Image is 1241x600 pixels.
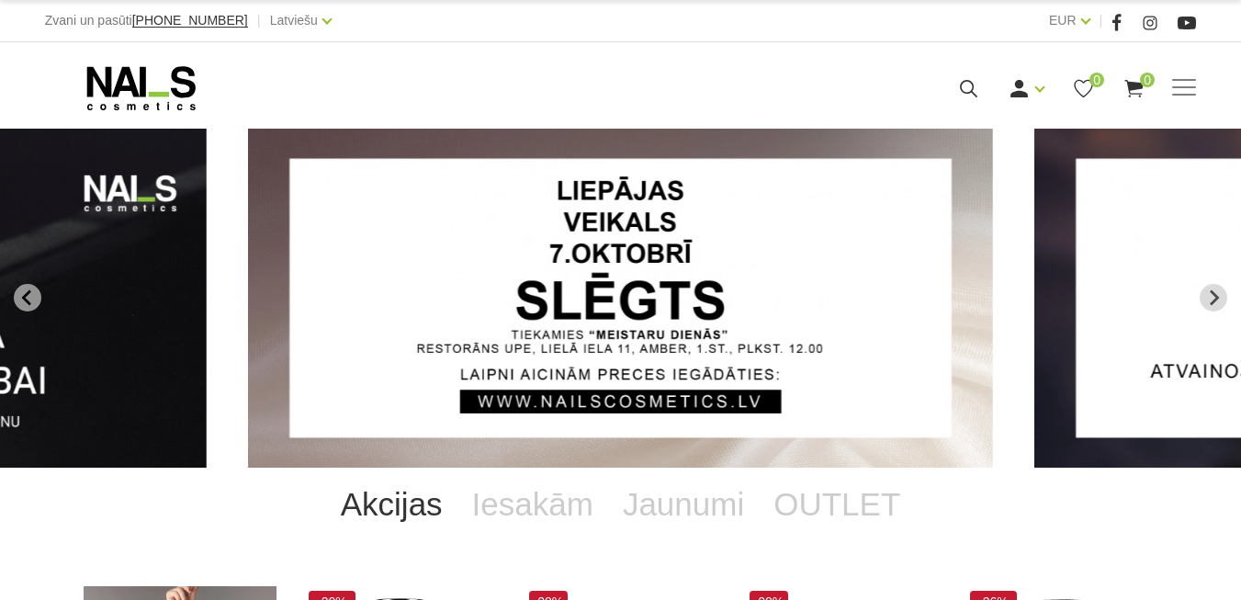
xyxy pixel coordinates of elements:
[759,468,915,541] a: OUTLET
[270,9,318,31] a: Latviešu
[248,129,993,468] li: 1 of 13
[132,13,248,28] span: [PHONE_NUMBER]
[45,9,248,32] div: Zvani un pasūti
[1049,9,1077,31] a: EUR
[1200,284,1227,311] button: Next slide
[326,468,457,541] a: Akcijas
[457,468,608,541] a: Iesakām
[1123,77,1145,100] a: 0
[14,284,41,311] button: Go to last slide
[257,9,261,32] span: |
[132,14,248,28] a: [PHONE_NUMBER]
[1140,73,1155,87] span: 0
[1072,77,1095,100] a: 0
[608,468,759,541] a: Jaunumi
[1089,73,1104,87] span: 0
[1100,9,1103,32] span: |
